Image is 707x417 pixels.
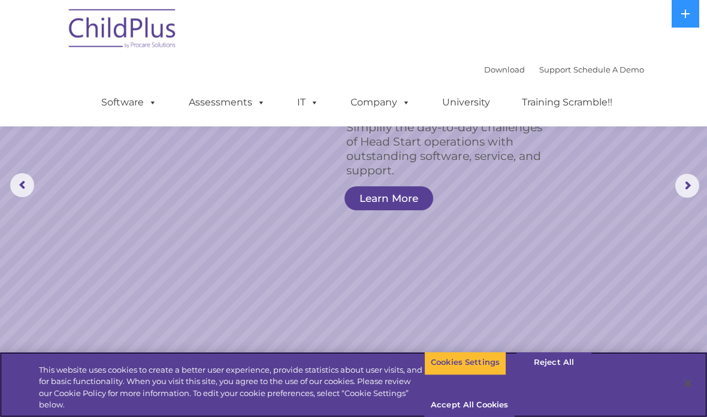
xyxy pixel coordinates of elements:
a: Assessments [177,90,277,114]
a: Schedule A Demo [573,65,644,74]
a: IT [285,90,331,114]
a: Support [539,65,571,74]
a: Training Scramble!! [510,90,624,114]
rs-layer: Simplify the day-to-day challenges of Head Start operations with outstanding software, service, a... [346,120,553,178]
button: Close [675,370,701,397]
a: Company [339,90,422,114]
a: Download [484,65,525,74]
font: | [484,65,644,74]
img: ChildPlus by Procare Solutions [63,1,183,61]
a: Software [89,90,169,114]
a: University [430,90,502,114]
button: Reject All [516,350,591,375]
button: Cookies Settings [424,350,506,375]
a: Learn More [345,186,433,210]
div: This website uses cookies to create a better user experience, provide statistics about user visit... [39,364,424,411]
